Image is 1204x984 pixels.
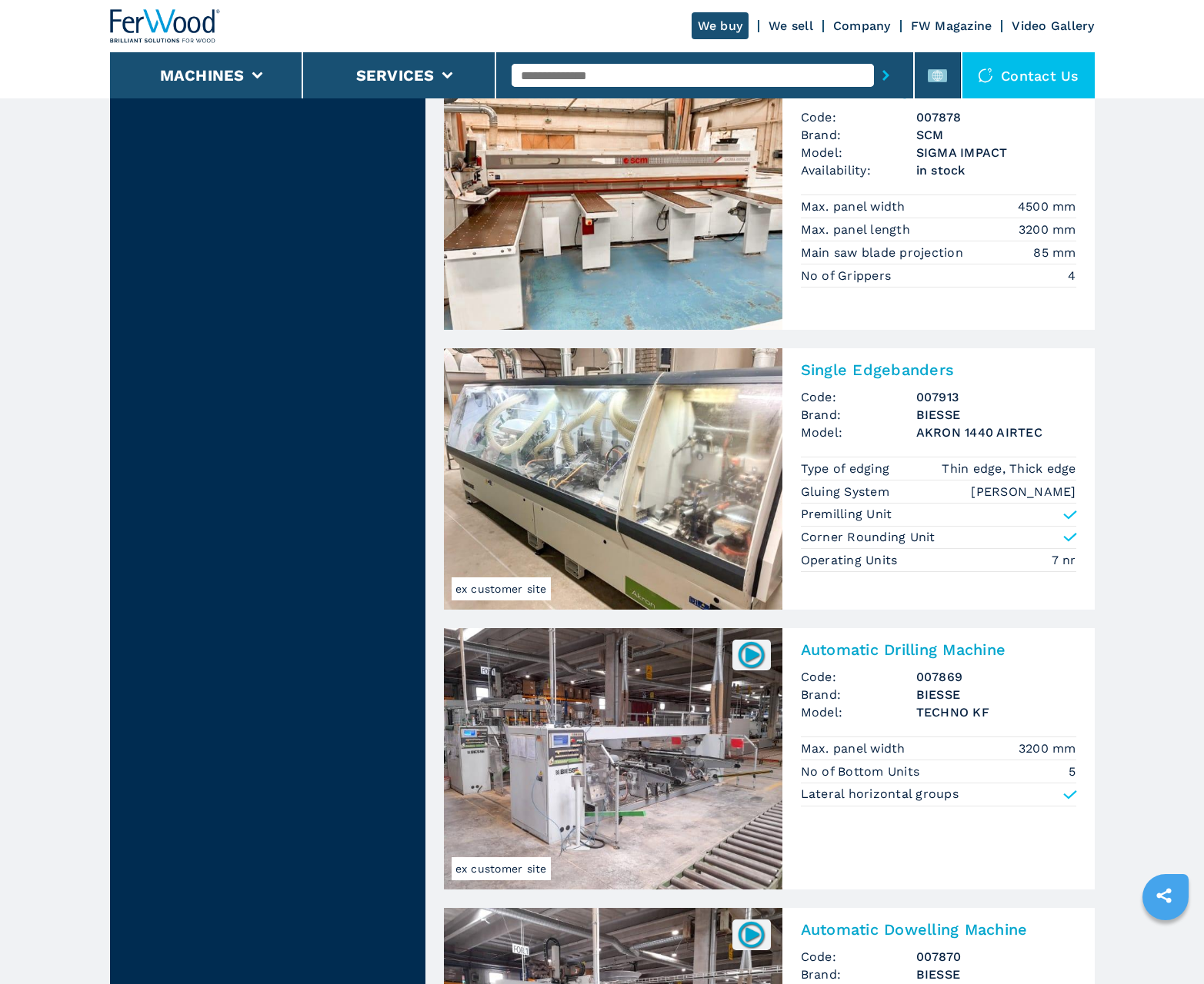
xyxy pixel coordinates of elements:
[916,406,1076,424] h3: BIESSE
[916,161,1076,179] span: in stock
[801,740,909,757] p: Max. panel width
[801,108,916,126] span: Code:
[444,348,1095,610] a: Single Edgebanders BIESSE AKRON 1440 AIRTECex customer siteSingle EdgebandersCode:007913Brand:BIE...
[801,144,916,161] span: Model:
[1018,198,1076,215] em: 4500 mm
[692,12,749,39] a: We buy
[801,668,916,686] span: Code:
[801,161,916,179] span: Availability:
[801,198,909,215] p: Max. panel width
[1052,551,1076,569] em: 7 nr
[1019,740,1076,757] em: 3200 mm
[801,244,968,261] p: Main saw blade projection
[916,144,1076,161] h3: SIGMA IMPACT
[444,348,782,610] img: Single Edgebanders BIESSE AKRON 1440 AIRTEC
[874,58,898,93] button: submit-button
[801,361,1076,379] h2: Single Edgebanders
[801,948,916,966] span: Code:
[769,18,813,33] a: We sell
[1012,18,1094,33] a: Video Gallery
[911,18,992,33] a: FW Magazine
[1139,915,1192,972] iframe: Chat
[916,108,1076,126] h3: 007878
[452,577,551,600] span: ex customer site
[1145,876,1183,915] a: sharethis
[801,966,916,983] span: Brand:
[916,948,1076,966] h3: 007870
[801,126,916,144] span: Brand:
[801,484,894,500] p: Gluing System
[962,52,1095,98] div: Contact us
[942,460,1076,477] em: Thin edge, Thick edge
[801,506,892,523] p: Premilling Unit
[444,68,1095,330] a: Front-Loading Panel Saws SCM SIGMA IMPACTFront-Loading Panel SawsCode:007878Brand:SCMModel:SIGMA ...
[801,460,894,477] p: Type of edging
[833,18,891,33] a: Company
[916,686,1076,703] h3: BIESSE
[971,483,1076,500] em: [PERSON_NAME]
[801,424,916,441] span: Model:
[916,703,1076,721] h3: TECHNO KF
[736,919,766,949] img: 007870
[916,388,1076,406] h3: 007913
[444,68,782,330] img: Front-Loading Panel Saws SCM SIGMA IMPACT
[801,268,895,284] p: No of Grippers
[801,703,916,721] span: Model:
[801,388,916,406] span: Code:
[801,529,936,546] p: Corner Rounding Unit
[916,668,1076,686] h3: 007869
[444,628,1095,889] a: Automatic Drilling Machine BIESSE TECHNO KFex customer site007869Automatic Drilling MachineCode:0...
[801,920,1076,939] h2: Automatic Dowelling Machine
[916,126,1076,144] h3: SCM
[1069,763,1076,780] em: 5
[916,424,1076,441] h3: AKRON 1440 AIRTEC
[444,628,782,889] img: Automatic Drilling Machine BIESSE TECHNO KF
[978,68,993,83] img: Contact us
[801,686,916,703] span: Brand:
[801,763,924,780] p: No of Bottom Units
[801,552,902,569] p: Operating Units
[1033,244,1076,261] em: 85 mm
[110,9,221,43] img: Ferwood
[736,640,766,670] img: 007869
[160,66,245,85] button: Machines
[801,640,1076,659] h2: Automatic Drilling Machine
[452,857,551,880] span: ex customer site
[801,221,915,238] p: Max. panel length
[1019,221,1076,238] em: 3200 mm
[916,966,1076,983] h3: BIESSE
[1068,267,1076,284] em: 4
[801,786,959,803] p: Lateral horizontal groups
[356,66,435,85] button: Services
[801,406,916,424] span: Brand:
